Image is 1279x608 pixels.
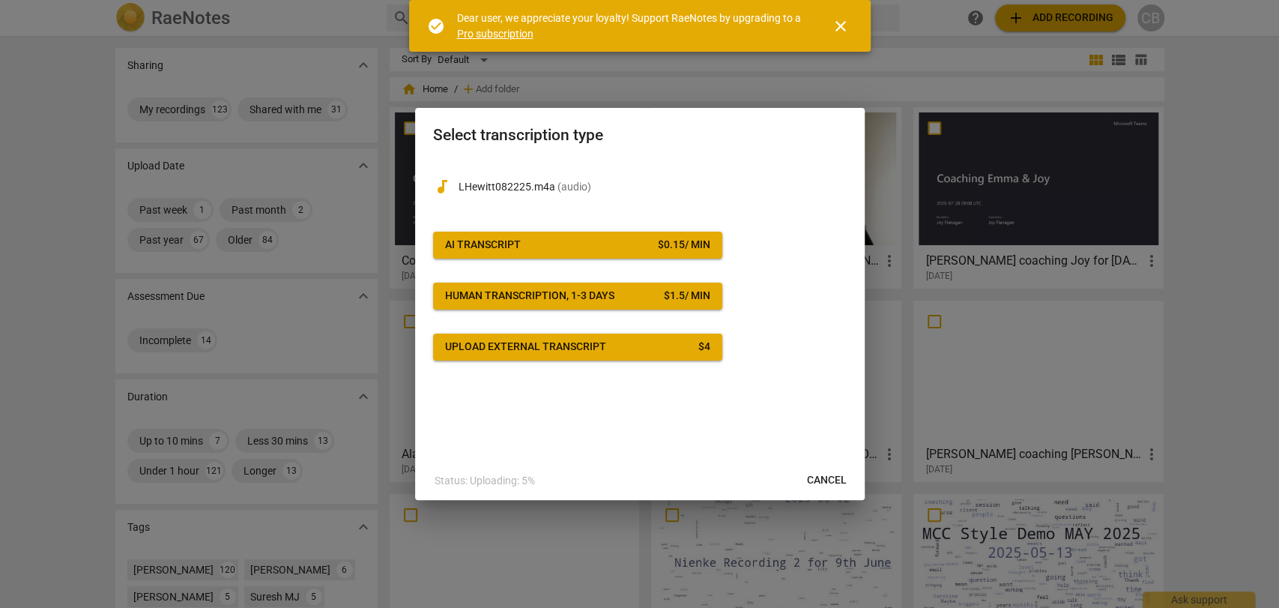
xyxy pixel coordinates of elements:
[433,232,722,259] button: AI Transcript$0.15/ min
[427,17,445,35] span: check_circle
[457,28,533,40] a: Pro subscription
[435,473,535,489] p: Status: Uploading: 5%
[823,8,859,44] button: Close
[807,473,847,488] span: Cancel
[433,283,722,310] button: Human transcription, 1-3 days$1.5/ min
[457,10,805,41] div: Dear user, we appreciate your loyalty! Support RaeNotes by upgrading to a
[433,178,451,196] span: audiotrack
[658,238,710,253] div: $ 0.15 / min
[433,126,847,145] h2: Select transcription type
[557,181,591,193] span: ( audio )
[795,467,859,494] button: Cancel
[459,179,847,195] p: LHewitt082225.m4a(audio)
[445,340,606,355] div: Upload external transcript
[433,334,722,361] button: Upload external transcript$4
[832,17,850,35] span: close
[445,289,614,304] div: Human transcription, 1-3 days
[664,289,710,304] div: $ 1.5 / min
[698,340,710,355] div: $ 4
[445,238,521,253] div: AI Transcript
